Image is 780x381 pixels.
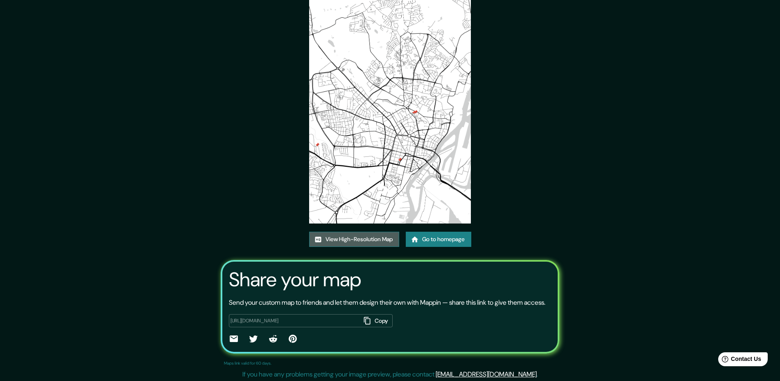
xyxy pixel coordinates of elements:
[224,360,271,366] p: Maps link valid for 60 days.
[309,232,399,247] a: View High-Resolution Map
[361,314,393,328] button: Copy
[229,298,545,308] p: Send your custom map to friends and let them design their own with Mappin — share this link to gi...
[406,232,471,247] a: Go to homepage
[436,370,537,379] a: [EMAIL_ADDRESS][DOMAIN_NAME]
[707,349,771,372] iframe: Help widget launcher
[229,268,361,291] h3: Share your map
[242,370,538,379] p: If you have any problems getting your image preview, please contact .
